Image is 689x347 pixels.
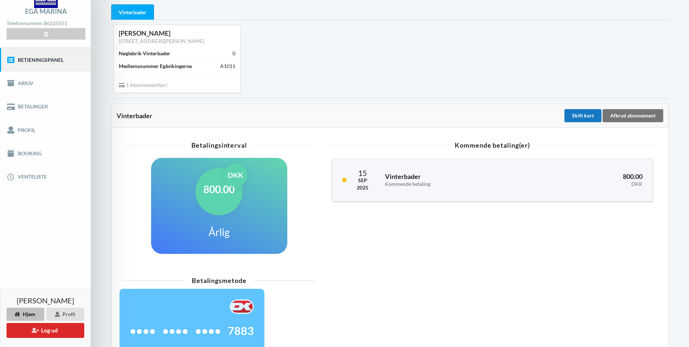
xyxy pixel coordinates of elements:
div: DKK [224,163,247,187]
button: Log ud [7,323,84,338]
h1: Årlig [208,226,230,239]
span: [PERSON_NAME] [17,297,74,304]
div: 2025 [357,184,368,191]
div: Egå Marina [25,8,67,15]
div: [PERSON_NAME] [119,29,235,37]
div: Betalingsmetode [122,277,316,284]
div: 0 [232,50,235,57]
h3: 800.00 [532,172,643,187]
div: Sep [357,177,368,184]
div: Vinterbader [117,112,563,119]
h1: 800.00 [203,183,235,196]
span: •••• [162,327,189,334]
div: Nøglebrik Vinterbader [119,50,170,57]
a: [STREET_ADDRESS][PERSON_NAME] [119,38,204,44]
div: Kommende betaling(er) [332,142,653,148]
div: Vinterbader [111,4,154,20]
div: DKK [532,181,643,187]
div: Kommende betaling [385,181,522,187]
div: Afbryd abonnement [603,109,663,122]
div: A1011 [220,63,235,70]
div: Medlemsnummer Egåvikingerne [119,63,192,70]
div: Hjem [7,308,44,321]
div: Skift kort [564,109,601,122]
h3: Vinterbader [385,172,522,187]
div: 15 [357,169,368,177]
span: 1 Abonnement(er) [119,82,167,88]
img: F+AAQC4Rur0ZFP9BwAAAABJRU5ErkJggg== [230,299,254,314]
div: Profil [46,308,84,321]
span: •••• [130,327,156,334]
span: 7883 [228,327,254,334]
div: Betalingsinterval [127,142,311,148]
div: Telefonnummer: [7,19,85,28]
strong: 86225551 [44,20,67,26]
span: •••• [195,327,221,334]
